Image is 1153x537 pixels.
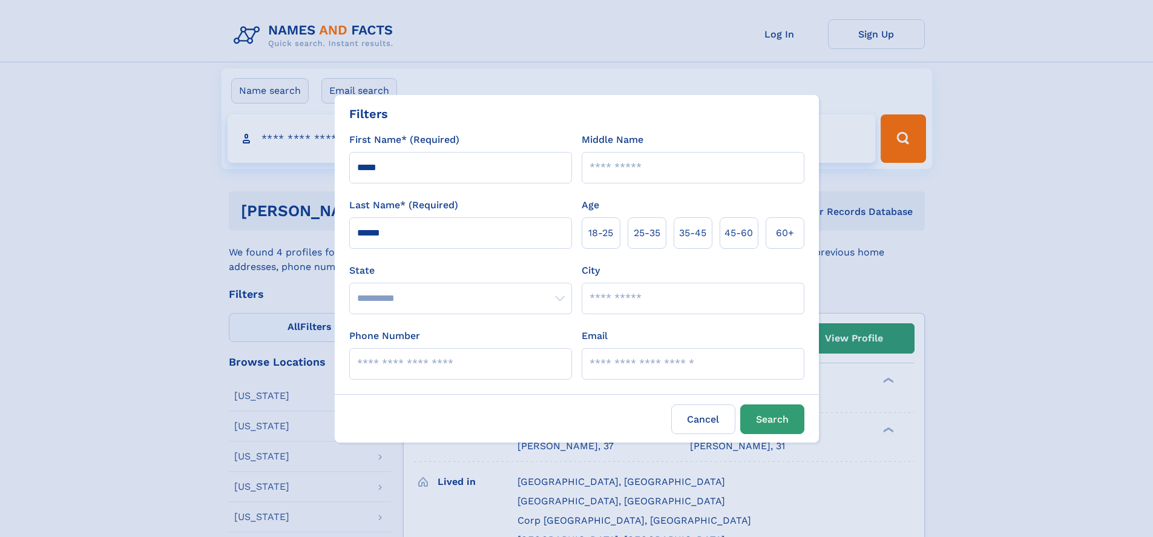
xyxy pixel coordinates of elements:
[679,226,706,240] span: 35‑45
[582,198,599,212] label: Age
[349,133,459,147] label: First Name* (Required)
[634,226,660,240] span: 25‑35
[671,404,735,434] label: Cancel
[740,404,804,434] button: Search
[582,263,600,278] label: City
[349,329,420,343] label: Phone Number
[582,329,608,343] label: Email
[349,105,388,123] div: Filters
[776,226,794,240] span: 60+
[349,198,458,212] label: Last Name* (Required)
[349,263,572,278] label: State
[588,226,613,240] span: 18‑25
[724,226,753,240] span: 45‑60
[582,133,643,147] label: Middle Name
